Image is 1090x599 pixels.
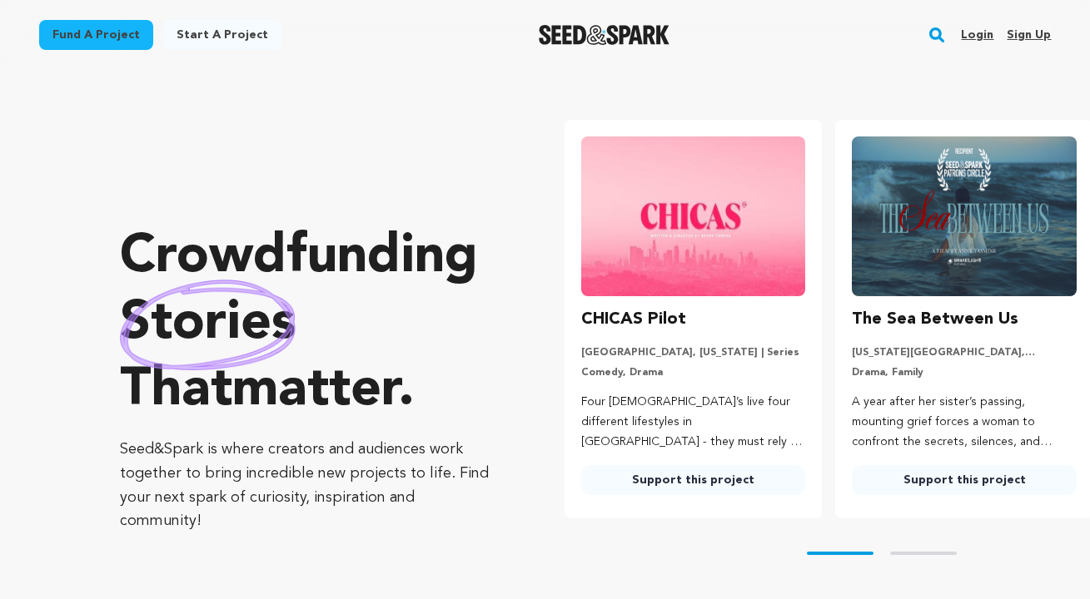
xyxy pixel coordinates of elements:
[581,393,806,452] p: Four [DEMOGRAPHIC_DATA]’s live four different lifestyles in [GEOGRAPHIC_DATA] - they must rely on...
[39,20,153,50] a: Fund a project
[581,136,806,296] img: CHICAS Pilot image
[852,366,1077,379] p: Drama, Family
[852,346,1077,359] p: [US_STATE][GEOGRAPHIC_DATA], [US_STATE] | Film Short
[1007,22,1051,48] a: Sign up
[120,438,498,533] p: Seed&Spark is where creators and audiences work together to bring incredible new projects to life...
[852,136,1077,296] img: The Sea Between Us image
[120,225,498,424] p: Crowdfunding that .
[961,22,993,48] a: Login
[852,465,1077,495] a: Support this project
[120,280,296,370] img: hand sketched image
[539,25,669,45] img: Seed&Spark Logo Dark Mode
[581,465,806,495] a: Support this project
[581,366,806,379] p: Comedy, Drama
[581,346,806,359] p: [GEOGRAPHIC_DATA], [US_STATE] | Series
[852,393,1077,452] p: A year after her sister’s passing, mounting grief forces a woman to confront the secrets, silence...
[539,25,669,45] a: Seed&Spark Homepage
[581,306,686,333] h3: CHICAS Pilot
[163,20,281,50] a: Start a project
[232,364,398,418] span: matter
[852,306,1018,333] h3: The Sea Between Us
